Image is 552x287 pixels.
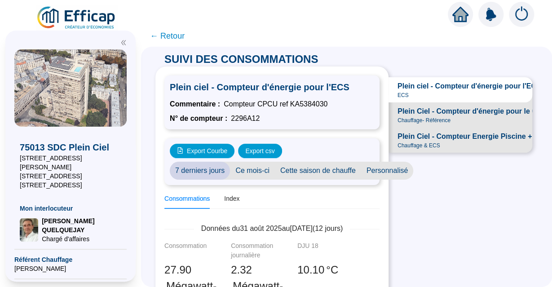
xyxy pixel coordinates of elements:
[231,113,260,124] span: 2296A12
[231,241,276,260] div: Consommation journalière
[187,146,227,156] span: Export Courbe
[237,264,252,276] span: .32
[509,2,534,27] img: alerts
[224,99,327,110] span: Compteur CPCU ref KA5384030
[20,204,121,213] span: Mon interlocuteur
[231,264,237,276] span: 2
[309,264,324,276] span: .10
[326,262,338,278] span: °C
[20,141,121,154] span: 75013 SDC Plein Ciel
[170,81,374,93] span: Plein ciel - Compteur d'énergie pour l'ECS
[177,147,183,154] span: file-image
[194,223,350,234] span: Données du 31 août 2025 au [DATE] ( 12 jours)
[397,81,541,92] span: Plein ciel - Compteur d'énergie pour l'ECS
[297,264,309,276] span: 10
[170,113,227,124] span: N° de compteur :
[297,241,342,260] div: DJU 18
[177,264,191,276] span: .90
[397,117,450,124] span: Chauffage - Référence
[20,181,121,190] span: [STREET_ADDRESS]
[452,6,468,22] span: home
[164,241,209,260] div: Consommation
[155,53,327,65] span: SUIVI DES CONSOMMATIONS
[20,154,121,172] span: [STREET_ADDRESS][PERSON_NAME]
[275,162,361,180] span: Cette saison de chauffe
[230,162,275,180] span: Ce mois-ci
[397,142,440,149] span: Chauffage & ECS
[150,30,185,42] span: ← Retour
[238,144,282,158] button: Export csv
[397,92,409,99] span: ECS
[164,194,210,203] div: Consommations
[478,2,503,27] img: alerts
[120,40,127,46] span: double-left
[14,255,127,264] span: Référent Chauffage
[14,264,127,273] span: [PERSON_NAME]
[170,144,234,158] button: Export Courbe
[42,216,121,234] span: [PERSON_NAME] QUELQUEJAY
[170,99,220,110] span: Commentaire :
[361,162,414,180] span: Personnalisé
[20,218,38,242] img: Chargé d'affaires
[245,146,274,156] span: Export csv
[170,162,230,180] span: 7 derniers jours
[36,5,117,31] img: efficap energie logo
[164,264,177,276] span: 27
[42,234,121,243] span: Chargé d'affaires
[20,172,121,181] span: [STREET_ADDRESS]
[224,194,239,203] div: Index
